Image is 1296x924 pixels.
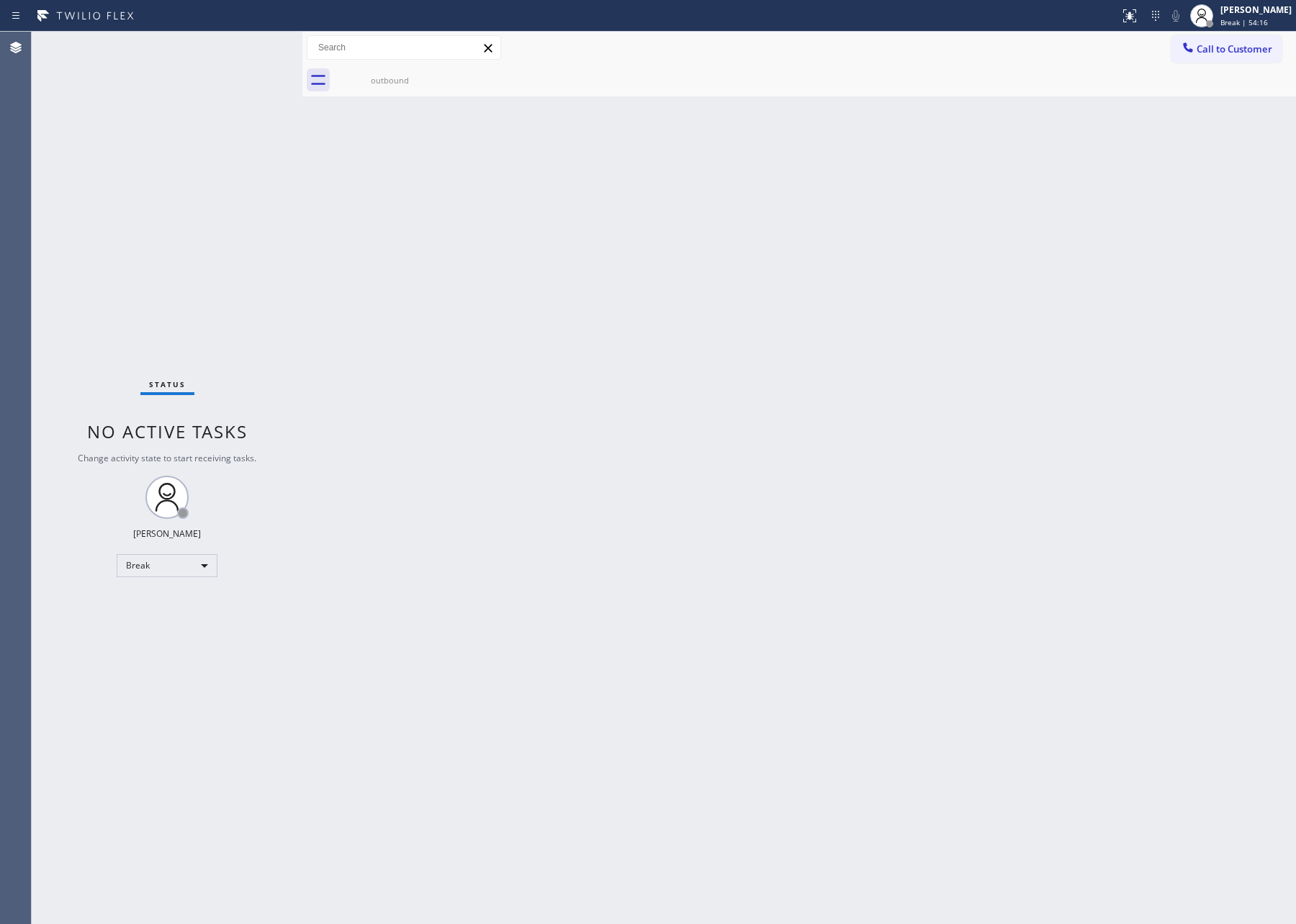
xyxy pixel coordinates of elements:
input: Search [307,36,500,59]
div: Break [117,554,217,577]
div: outbound [336,75,444,86]
button: Call to Customer [1171,35,1282,63]
span: Break | 54:16 [1220,17,1268,27]
button: Mute [1166,6,1186,26]
span: Call to Customer [1197,42,1272,55]
span: No active tasks [87,420,248,443]
div: [PERSON_NAME] [1220,4,1292,16]
div: [PERSON_NAME] [133,527,201,540]
span: Status [149,379,186,389]
span: Change activity state to start receiving tasks. [78,452,256,464]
